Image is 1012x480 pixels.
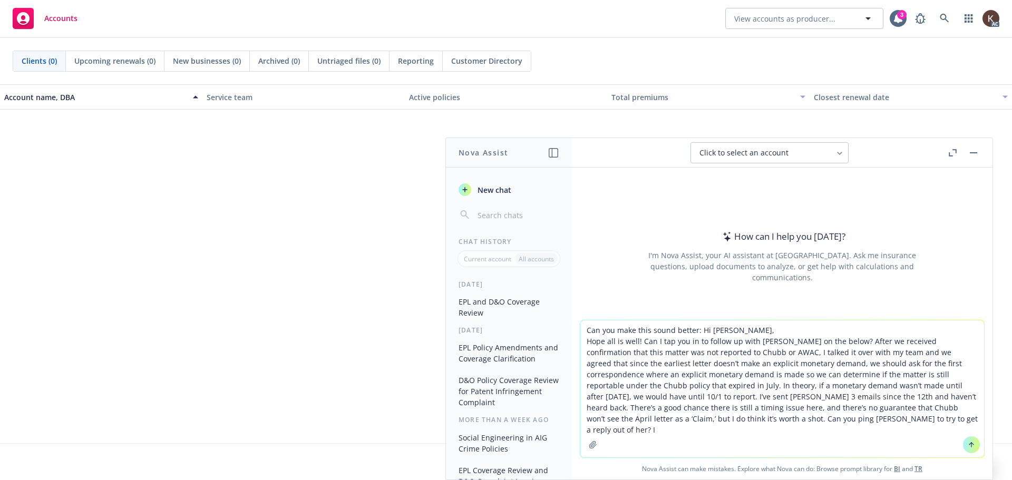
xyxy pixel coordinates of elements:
[464,254,511,263] p: Current account
[580,320,984,457] textarea: Can you make this sound better: Hi [PERSON_NAME], Hope all is well! Can I tap you in to follow up...
[810,84,1012,110] button: Closest renewal date
[519,254,554,263] p: All accounts
[74,55,155,66] span: Upcoming renewals (0)
[459,147,508,158] h1: Nova Assist
[611,92,794,103] div: Total premiums
[576,458,988,479] span: Nova Assist can make mistakes. Explore what Nova can do: Browse prompt library for and
[451,55,522,66] span: Customer Directory
[607,84,810,110] button: Total premiums
[446,237,572,246] div: Chat History
[454,180,563,199] button: New chat
[398,55,434,66] span: Reporting
[699,148,789,158] span: Click to select an account
[454,293,563,321] button: EPL and D&O Coverage Review
[317,55,381,66] span: Untriaged files (0)
[22,55,57,66] span: Clients (0)
[894,464,900,473] a: BI
[446,280,572,289] div: [DATE]
[725,8,883,29] button: View accounts as producer...
[202,84,405,110] button: Service team
[454,429,563,457] button: Social Engineering in AIG Crime Policies
[897,10,907,19] div: 3
[934,8,955,29] a: Search
[719,230,845,243] div: How can I help you [DATE]?
[634,250,930,283] div: I'm Nova Assist, your AI assistant at [GEOGRAPHIC_DATA]. Ask me insurance questions, upload docum...
[409,92,603,103] div: Active policies
[4,92,187,103] div: Account name, DBA
[8,4,82,33] a: Accounts
[446,326,572,335] div: [DATE]
[475,184,511,195] span: New chat
[982,10,999,27] img: photo
[44,14,77,23] span: Accounts
[207,92,401,103] div: Service team
[910,8,931,29] a: Report a Bug
[958,8,979,29] a: Switch app
[475,208,559,222] input: Search chats
[405,84,607,110] button: Active policies
[690,142,849,163] button: Click to select an account
[734,13,835,24] span: View accounts as producer...
[173,55,241,66] span: New businesses (0)
[454,371,563,411] button: D&O Policy Coverage Review for Patent Infringement Complaint
[258,55,300,66] span: Archived (0)
[814,92,996,103] div: Closest renewal date
[454,339,563,367] button: EPL Policy Amendments and Coverage Clarification
[446,415,572,424] div: More than a week ago
[914,464,922,473] a: TR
